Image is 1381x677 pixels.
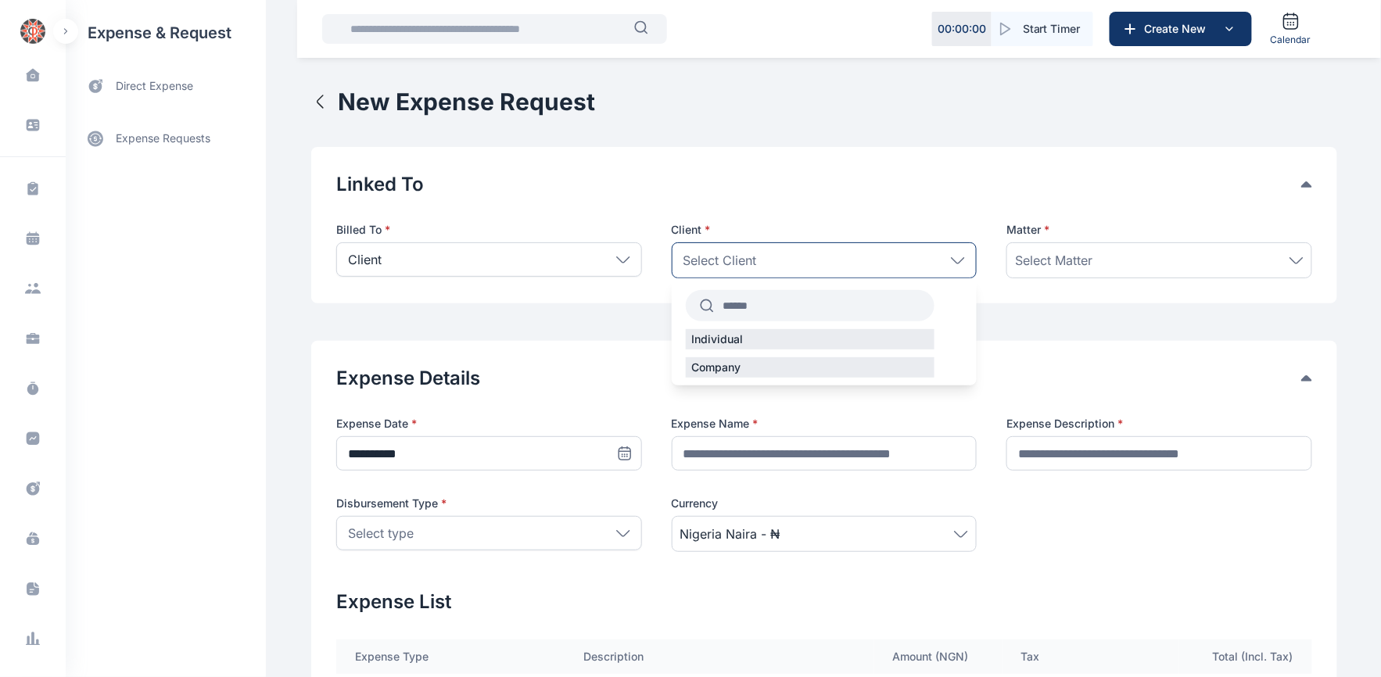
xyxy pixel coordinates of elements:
label: Disbursement Type [336,496,642,511]
h2: Expense List [336,589,1312,614]
label: Billed To [336,222,642,238]
p: Client [672,222,977,238]
label: Expense Date [336,416,642,432]
span: Currency [672,496,719,511]
span: Calendar [1271,34,1311,46]
span: Select Matter [1015,251,1092,270]
p: Company [686,360,748,375]
a: direct expense [66,66,266,107]
button: Create New [1110,12,1252,46]
th: Expense Type [336,639,565,674]
a: Calendar [1264,5,1318,52]
div: Linked To [336,172,1312,197]
label: Expense Name [672,416,977,432]
span: Matter [1006,222,1049,238]
th: Tax [1003,639,1179,674]
p: Individual [686,331,750,347]
span: direct expense [116,78,193,95]
span: Nigeria Naira - ₦ [680,525,780,543]
label: Expense Description [1006,416,1312,432]
p: Select type [348,524,414,543]
th: Description [565,639,874,674]
button: Start Timer [992,12,1093,46]
a: expense requests [66,120,266,157]
th: Total (Incl. Tax) [1178,639,1312,674]
p: Client [348,250,382,269]
span: Select Client [683,251,757,270]
p: 00 : 00 : 00 [938,21,986,37]
span: Start Timer [1023,21,1081,37]
th: Amount ( NGN ) [874,639,1003,674]
span: Create New [1139,21,1220,37]
h1: New Expense Request [338,88,595,116]
div: Expense Details [336,366,1312,391]
button: Expense Details [336,366,1301,391]
div: expense requests [66,107,266,157]
button: Linked To [336,172,1301,197]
